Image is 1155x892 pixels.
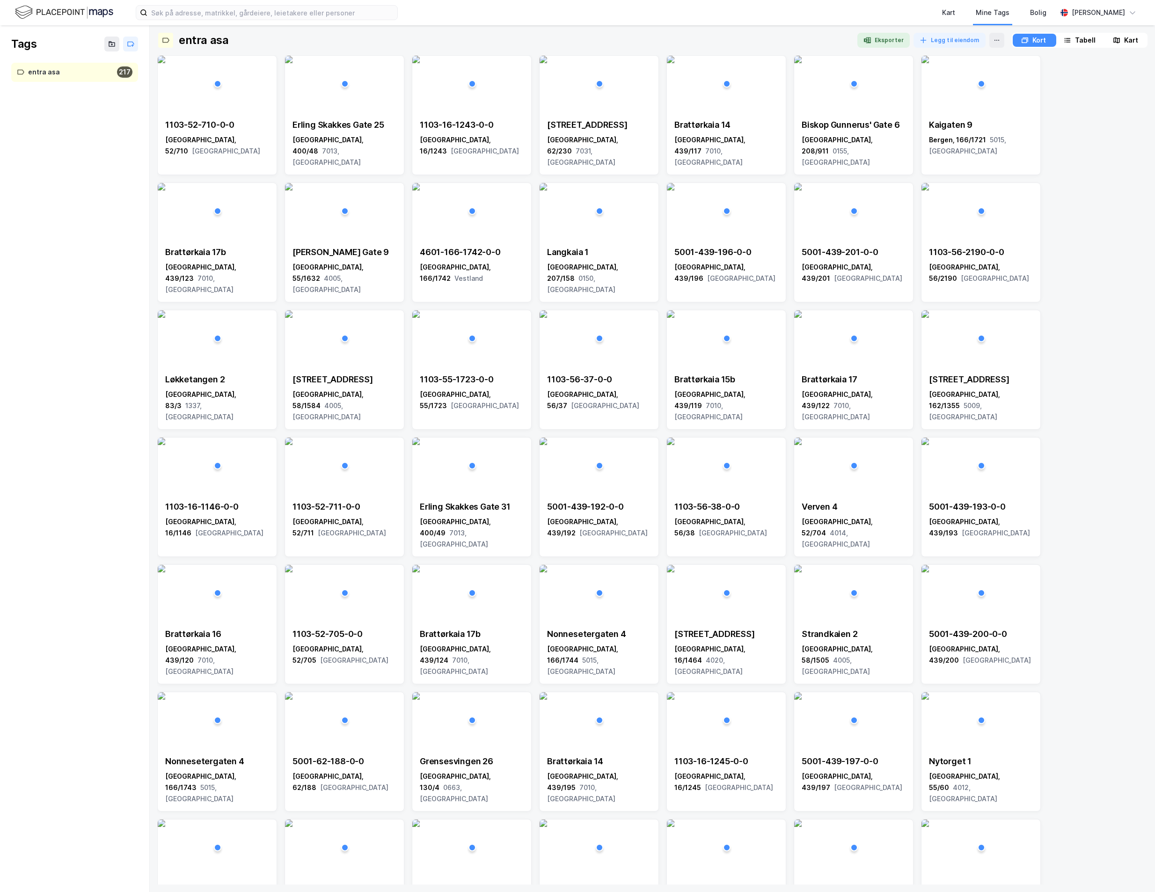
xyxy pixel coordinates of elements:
div: [GEOGRAPHIC_DATA], 166/1742 [420,262,524,284]
div: Mine Tags [976,7,1009,18]
div: [GEOGRAPHIC_DATA], 58/1584 [292,389,396,423]
img: 256x120 [667,56,674,63]
div: Grensesvingen 26 [420,756,524,767]
img: 256x120 [667,310,674,318]
div: [GEOGRAPHIC_DATA], 439/117 [674,134,778,168]
div: [GEOGRAPHIC_DATA], 439/193 [929,516,1033,539]
button: Legg til eiendom [914,33,986,48]
span: 4014, [GEOGRAPHIC_DATA] [802,529,870,548]
span: 0150, [GEOGRAPHIC_DATA] [547,274,615,293]
div: 1103-55-1723-0-0 [420,374,524,385]
div: 1103-52-711-0-0 [292,501,396,512]
span: 0155, [GEOGRAPHIC_DATA] [802,147,870,166]
div: 217 [117,66,132,78]
div: [GEOGRAPHIC_DATA], 439/119 [674,389,778,423]
span: [GEOGRAPHIC_DATA] [451,147,519,155]
div: 5001-439-193-0-0 [929,501,1033,512]
div: [GEOGRAPHIC_DATA], 207/158 [547,262,651,295]
span: [GEOGRAPHIC_DATA] [320,656,388,664]
img: 256x120 [285,56,292,63]
span: [GEOGRAPHIC_DATA] [962,529,1030,537]
div: [GEOGRAPHIC_DATA], 439/122 [802,389,906,423]
span: [GEOGRAPHIC_DATA] [451,402,519,409]
span: 7031, [GEOGRAPHIC_DATA] [547,147,615,166]
img: 256x120 [412,438,420,445]
div: 1103-16-1245-0-0 [674,756,778,767]
span: 7010, [GEOGRAPHIC_DATA] [674,147,743,166]
div: 5001-62-188-0-0 [292,756,396,767]
button: Eksporter [857,33,910,48]
img: 256x120 [540,819,547,827]
span: 4005, [GEOGRAPHIC_DATA] [292,402,361,421]
div: 5001-439-196-0-0 [674,247,778,258]
img: 256x120 [794,438,802,445]
img: 256x120 [412,183,420,190]
div: Brattørkaia 16 [165,629,269,640]
span: [GEOGRAPHIC_DATA] [320,783,388,791]
span: 7013, [GEOGRAPHIC_DATA] [420,529,488,548]
div: [GEOGRAPHIC_DATA], 439/123 [165,262,269,295]
input: Søk på adresse, matrikkel, gårdeiere, leietakere eller personer [147,6,397,20]
div: [GEOGRAPHIC_DATA], 62/188 [292,771,396,793]
img: 256x120 [921,692,929,700]
img: 256x120 [158,565,165,572]
img: 256x120 [667,819,674,827]
div: Nytorget 1 [929,756,1033,767]
span: 7013, [GEOGRAPHIC_DATA] [292,147,361,166]
span: 5009, [GEOGRAPHIC_DATA] [929,402,997,421]
img: 256x120 [540,565,547,572]
img: 256x120 [667,183,674,190]
img: 256x120 [921,565,929,572]
div: Verven 4 [802,501,906,512]
img: 256x120 [921,56,929,63]
div: 1103-16-1146-0-0 [165,501,269,512]
span: [GEOGRAPHIC_DATA] [699,529,767,537]
img: 256x120 [158,692,165,700]
span: 4005, [GEOGRAPHIC_DATA] [292,274,361,293]
div: [GEOGRAPHIC_DATA], 52/710 [165,134,269,157]
div: [GEOGRAPHIC_DATA], 52/711 [292,516,396,539]
img: 256x120 [667,692,674,700]
span: [GEOGRAPHIC_DATA] [707,274,775,282]
div: Brattørkaia 15b [674,374,778,385]
div: [PERSON_NAME] [1072,7,1125,18]
img: 256x120 [540,692,547,700]
span: 7010, [GEOGRAPHIC_DATA] [547,783,615,803]
div: 1103-52-710-0-0 [165,119,269,131]
div: Kart [942,7,955,18]
div: 5001-439-201-0-0 [802,247,906,258]
div: [GEOGRAPHIC_DATA], 400/49 [420,516,524,550]
img: 256x120 [285,565,292,572]
img: logo.f888ab2527a4732fd821a326f86c7f29.svg [15,4,113,21]
img: 256x120 [667,438,674,445]
div: Erling Skakkes Gate 25 [292,119,396,131]
div: [GEOGRAPHIC_DATA], 130/4 [420,771,524,804]
span: Vestland [454,274,483,282]
div: [GEOGRAPHIC_DATA], 52/705 [292,643,396,666]
img: 256x120 [794,56,802,63]
div: [GEOGRAPHIC_DATA], 439/196 [674,262,778,284]
div: [GEOGRAPHIC_DATA], 58/1505 [802,643,906,677]
div: [PERSON_NAME] Gate 9 [292,247,396,258]
span: 4005, [GEOGRAPHIC_DATA] [802,656,870,675]
div: Kort [1032,35,1046,46]
div: [GEOGRAPHIC_DATA], 439/120 [165,643,269,677]
div: [GEOGRAPHIC_DATA], 52/704 [802,516,906,550]
div: [STREET_ADDRESS] [292,374,396,385]
a: entra asa217 [11,63,138,82]
img: 256x120 [540,183,547,190]
img: 256x120 [921,438,929,445]
div: [GEOGRAPHIC_DATA], 166/1743 [165,771,269,804]
iframe: Chat Widget [1108,847,1155,892]
div: Nonnesetergaten 4 [165,756,269,767]
img: 256x120 [285,438,292,445]
div: Tabell [1075,35,1096,46]
img: 256x120 [540,310,547,318]
div: [GEOGRAPHIC_DATA], 16/1464 [674,643,778,677]
div: 1103-56-38-0-0 [674,501,778,512]
div: Brattørkaia 17b [420,629,524,640]
div: 1103-16-1243-0-0 [420,119,524,131]
div: [GEOGRAPHIC_DATA], 55/1723 [420,389,524,411]
span: 4020, [GEOGRAPHIC_DATA] [674,656,743,675]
